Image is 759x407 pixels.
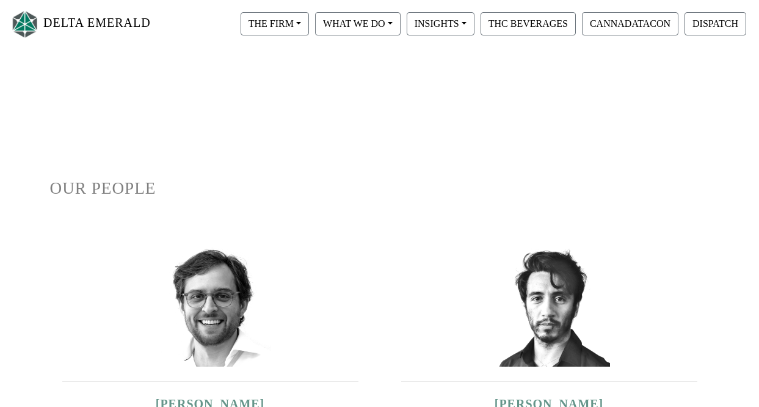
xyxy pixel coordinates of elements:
[685,12,746,35] button: DISPATCH
[10,8,40,40] img: Logo
[315,12,401,35] button: WHAT WE DO
[149,244,271,367] img: ian
[241,12,309,35] button: THE FIRM
[407,12,474,35] button: INSIGHTS
[10,5,151,43] a: DELTA EMERALD
[579,18,681,28] a: CANNADATACON
[582,12,678,35] button: CANNADATACON
[488,244,610,367] img: david
[50,178,710,199] h1: OUR PEOPLE
[481,12,576,35] button: THC BEVERAGES
[478,18,579,28] a: THC BEVERAGES
[681,18,749,28] a: DISPATCH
